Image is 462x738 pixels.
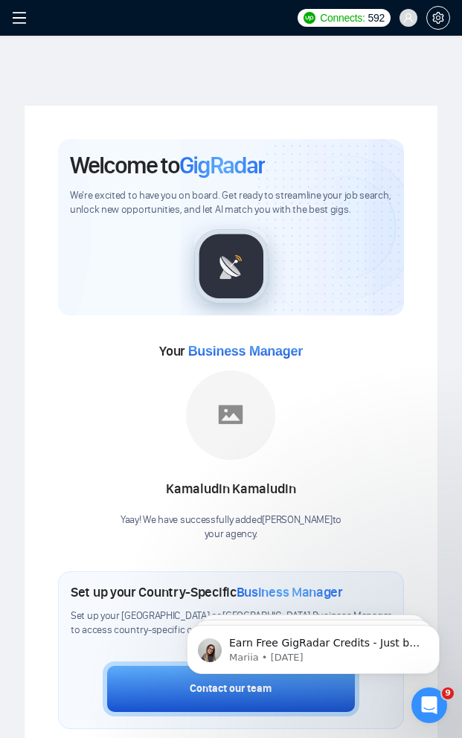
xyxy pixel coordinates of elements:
[427,12,449,24] span: setting
[70,189,392,217] span: We're excited to have you on board. Get ready to streamline your job search, unlock new opportuni...
[186,370,275,460] img: placeholder.png
[426,6,450,30] button: setting
[70,151,265,180] h1: Welcome to
[12,10,27,25] span: menu
[320,10,365,26] span: Connects:
[304,12,315,24] img: upwork-logo.png
[121,527,341,542] p: your agency .
[179,151,265,180] span: GigRadar
[411,687,447,723] iframe: Intercom live chat
[368,10,385,26] span: 592
[237,584,343,600] span: Business Manager
[188,344,303,359] span: Business Manager
[71,584,343,600] h1: Set up your Country-Specific
[426,12,450,24] a: setting
[121,513,341,542] div: Yaay! We have successfully added [PERSON_NAME] to
[103,661,359,716] button: Contact our team
[159,343,303,359] span: Your
[71,609,391,638] span: Set up your [GEOGRAPHIC_DATA] or [GEOGRAPHIC_DATA] Business Manager to access country-specific op...
[164,594,462,698] iframe: Intercom notifications message
[403,13,414,23] span: user
[194,229,269,304] img: gigradar-logo.png
[442,687,454,699] span: 9
[121,477,341,502] div: Kamaludin Kamaludin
